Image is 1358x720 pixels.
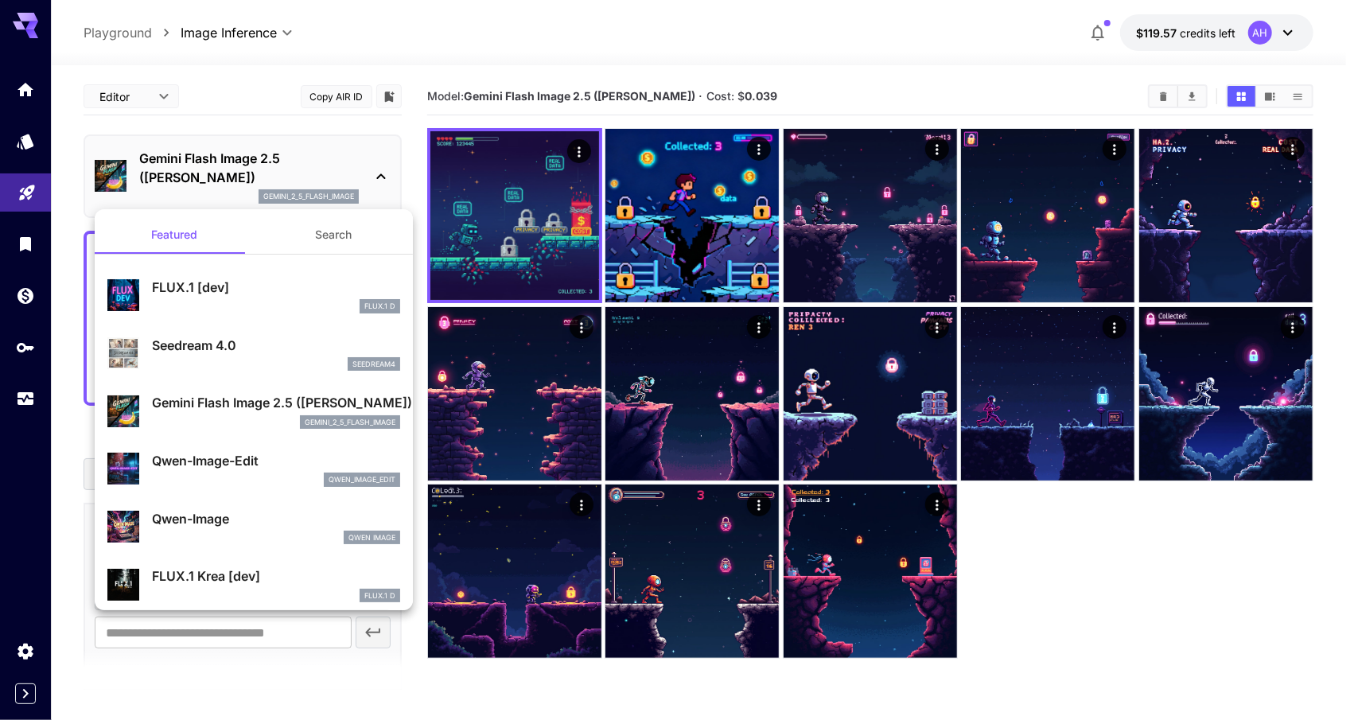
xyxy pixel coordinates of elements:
p: FLUX.1 D [364,301,395,312]
div: FLUX.1 Krea [dev]FLUX.1 D [107,560,400,609]
p: seedream4 [352,359,395,370]
button: Search [254,216,413,254]
div: FLUX.1 [dev]FLUX.1 D [107,271,400,320]
p: gemini_2_5_flash_image [305,417,395,428]
button: Featured [95,216,254,254]
p: qwen_image_edit [329,474,395,485]
p: FLUX.1 D [364,590,395,601]
p: Seedream 4.0 [152,336,400,355]
div: Seedream 4.0seedream4 [107,329,400,378]
p: FLUX.1 [dev] [152,278,400,297]
p: Qwen-Image [152,509,400,528]
p: Qwen-Image-Edit [152,451,400,470]
div: Gemini Flash Image 2.5 ([PERSON_NAME])gemini_2_5_flash_image [107,387,400,435]
p: FLUX.1 Krea [dev] [152,566,400,586]
p: Qwen Image [348,532,395,543]
div: Qwen-Image-Editqwen_image_edit [107,445,400,493]
p: Gemini Flash Image 2.5 ([PERSON_NAME]) [152,393,400,412]
div: Qwen-ImageQwen Image [107,503,400,551]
